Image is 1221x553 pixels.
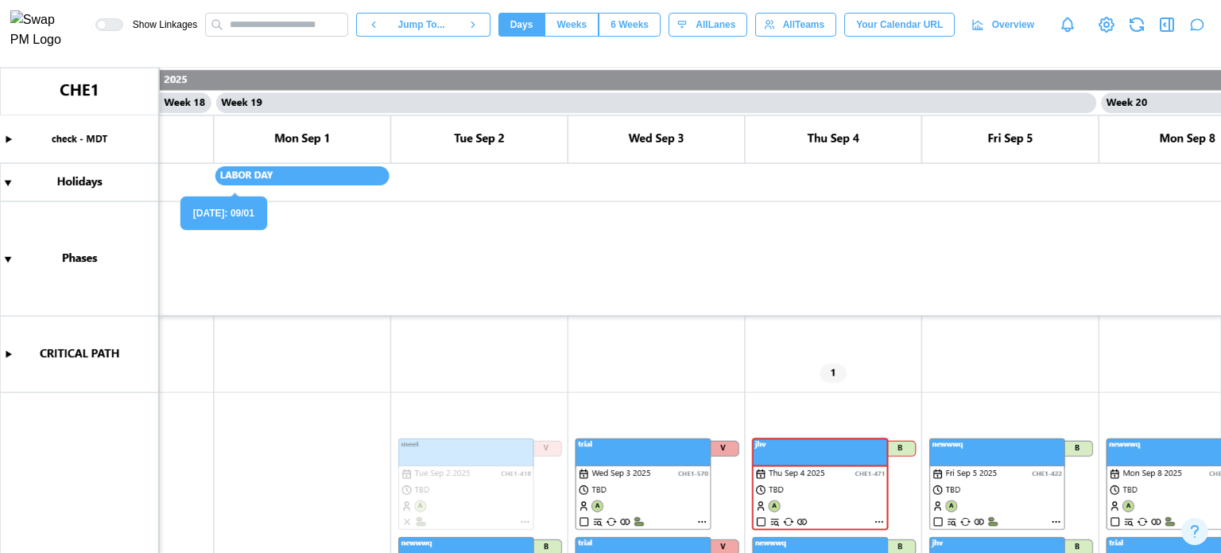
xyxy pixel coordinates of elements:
span: 6 Weeks [610,14,649,36]
a: View Project [1095,14,1118,36]
button: Refresh Grid [1126,14,1148,36]
a: Overview [963,13,1046,37]
button: Your Calendar URL [844,13,955,37]
a: Notifications [1054,11,1081,38]
span: All Lanes [696,14,735,36]
span: Weeks [556,14,587,36]
button: AllLanes [669,13,747,37]
span: Show Linkages [123,18,197,31]
button: AllTeams [755,13,836,37]
span: All Teams [783,14,824,36]
span: Jump To... [398,14,445,36]
span: Overview [992,14,1034,36]
button: Weeks [545,13,599,37]
div: [DATE]: 09/01 [180,196,268,232]
button: Days [498,13,545,37]
button: Jump To... [390,13,455,37]
img: Swap PM Logo [10,10,75,50]
span: Your Calendar URL [856,14,943,36]
button: Open Drawer [1156,14,1178,36]
span: Days [510,14,533,36]
button: Open project assistant [1186,14,1208,36]
button: 6 Weeks [599,13,661,37]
